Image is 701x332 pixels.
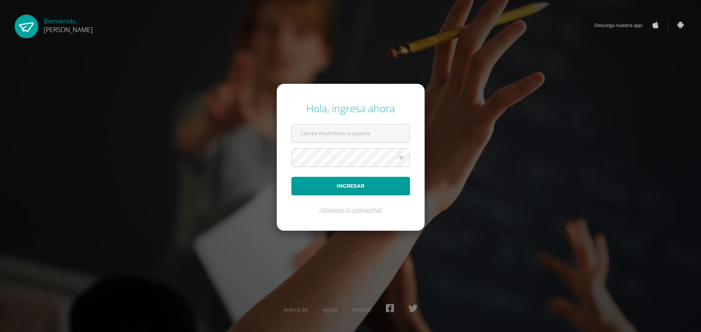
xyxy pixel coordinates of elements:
div: Bienvenido, [44,15,93,34]
a: Presskit [352,306,371,313]
a: Ayuda [322,306,338,313]
span: Descarga nuestra app: [594,18,650,32]
input: Correo electrónico o usuario [292,124,410,142]
button: Ingresar [291,177,410,195]
a: ¿Olvidaste tu contraseña? [319,206,382,213]
span: [PERSON_NAME] [44,25,93,34]
a: Acerca de [284,306,308,313]
div: Hola, ingresa ahora [291,101,410,115]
